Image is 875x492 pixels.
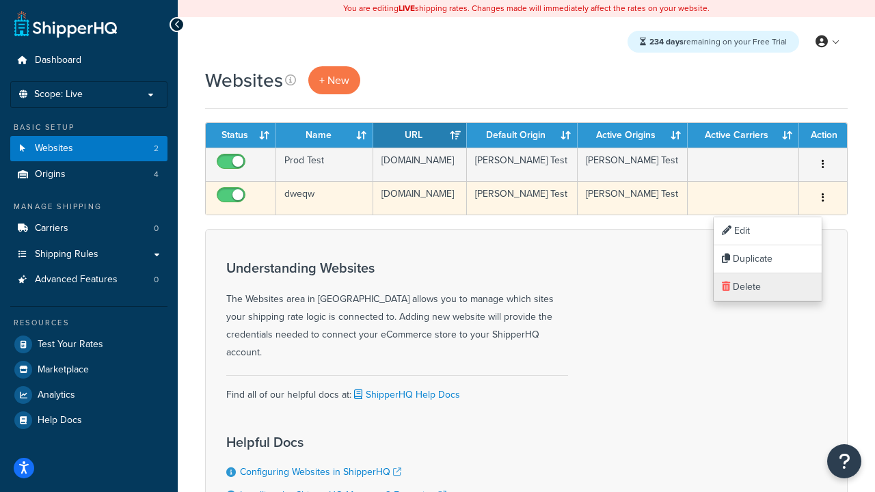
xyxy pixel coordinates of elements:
td: [PERSON_NAME] Test [578,148,688,181]
span: Test Your Rates [38,339,103,351]
span: Analytics [38,389,75,401]
a: Test Your Rates [10,332,167,357]
a: Marketplace [10,357,167,382]
th: Active Origins: activate to sort column ascending [578,123,688,148]
div: The Websites area in [GEOGRAPHIC_DATA] allows you to manage which sites your shipping rate logic ... [226,260,568,361]
span: Websites [35,143,73,154]
a: Duplicate [714,245,822,273]
td: [PERSON_NAME] Test [467,181,577,215]
a: ShipperHQ Help Docs [351,387,460,402]
div: Basic Setup [10,122,167,133]
span: Dashboard [35,55,81,66]
td: [DOMAIN_NAME] [373,181,467,215]
a: Origins 4 [10,162,167,187]
li: Origins [10,162,167,187]
span: Help Docs [38,415,82,426]
td: [PERSON_NAME] Test [467,148,577,181]
li: Carriers [10,216,167,241]
a: Advanced Features 0 [10,267,167,292]
a: Edit [714,217,822,245]
th: Active Carriers: activate to sort column ascending [688,123,799,148]
th: URL: activate to sort column ascending [373,123,467,148]
strong: 234 days [649,36,684,48]
td: [DOMAIN_NAME] [373,148,467,181]
span: Scope: Live [34,89,83,100]
li: Websites [10,136,167,161]
span: Marketplace [38,364,89,376]
th: Name: activate to sort column ascending [276,123,373,148]
a: Configuring Websites in ShipperHQ [240,465,401,479]
span: + New [319,72,349,88]
a: Shipping Rules [10,242,167,267]
span: 2 [154,143,159,154]
a: Help Docs [10,408,167,433]
a: Websites 2 [10,136,167,161]
span: 4 [154,169,159,180]
span: 0 [154,223,159,234]
h3: Helpful Docs [226,435,472,450]
b: LIVE [399,2,415,14]
th: Status: activate to sort column ascending [206,123,276,148]
div: remaining on your Free Trial [628,31,799,53]
a: Carriers 0 [10,216,167,241]
a: Delete [714,273,822,301]
div: Find all of our helpful docs at: [226,375,568,404]
span: Shipping Rules [35,249,98,260]
td: dweqw [276,181,373,215]
div: Manage Shipping [10,201,167,213]
h1: Websites [205,67,283,94]
a: Analytics [10,383,167,407]
th: Default Origin: activate to sort column ascending [467,123,577,148]
a: + New [308,66,360,94]
li: Advanced Features [10,267,167,292]
h3: Understanding Websites [226,260,568,275]
a: ShipperHQ Home [14,10,117,38]
button: Open Resource Center [827,444,861,478]
td: [PERSON_NAME] Test [578,181,688,215]
span: Advanced Features [35,274,118,286]
span: 0 [154,274,159,286]
span: Carriers [35,223,68,234]
div: Resources [10,317,167,329]
span: Origins [35,169,66,180]
a: Dashboard [10,48,167,73]
td: Prod Test [276,148,373,181]
th: Action [799,123,847,148]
